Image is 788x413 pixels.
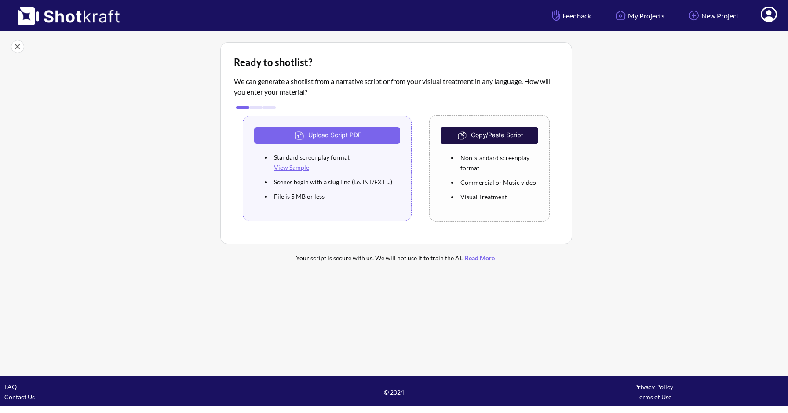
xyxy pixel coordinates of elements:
[264,387,524,397] span: © 2024
[234,76,558,97] p: We can generate a shotlist from a narrative script or from your visiual treatment in any language...
[456,129,471,142] img: CopyAndPaste Icon
[254,127,400,144] button: Upload Script PDF
[613,8,628,23] img: Home Icon
[441,127,538,144] button: Copy/Paste Script
[550,11,591,21] span: Feedback
[458,190,538,204] li: Visual Treatment
[524,382,784,392] div: Privacy Policy
[11,40,24,53] img: Close Icon
[255,253,537,263] div: Your script is secure with us. We will not use it to train the AI.
[463,254,497,262] a: Read More
[458,175,538,190] li: Commercial or Music video
[4,383,17,391] a: FAQ
[686,8,701,23] img: Add Icon
[274,164,309,171] a: View Sample
[680,4,745,27] a: New Project
[272,189,400,204] li: File is 5 MB or less
[272,150,400,175] li: Standard screenplay format
[524,392,784,402] div: Terms of Use
[550,8,562,23] img: Hand Icon
[606,4,671,27] a: My Projects
[272,175,400,189] li: Scenes begin with a slug line (i.e. INT/EXT ...)
[458,150,538,175] li: Non-standard screenplay format
[4,393,35,401] a: Contact Us
[293,129,308,142] img: Upload Icon
[234,56,558,69] div: Ready to shotlist?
